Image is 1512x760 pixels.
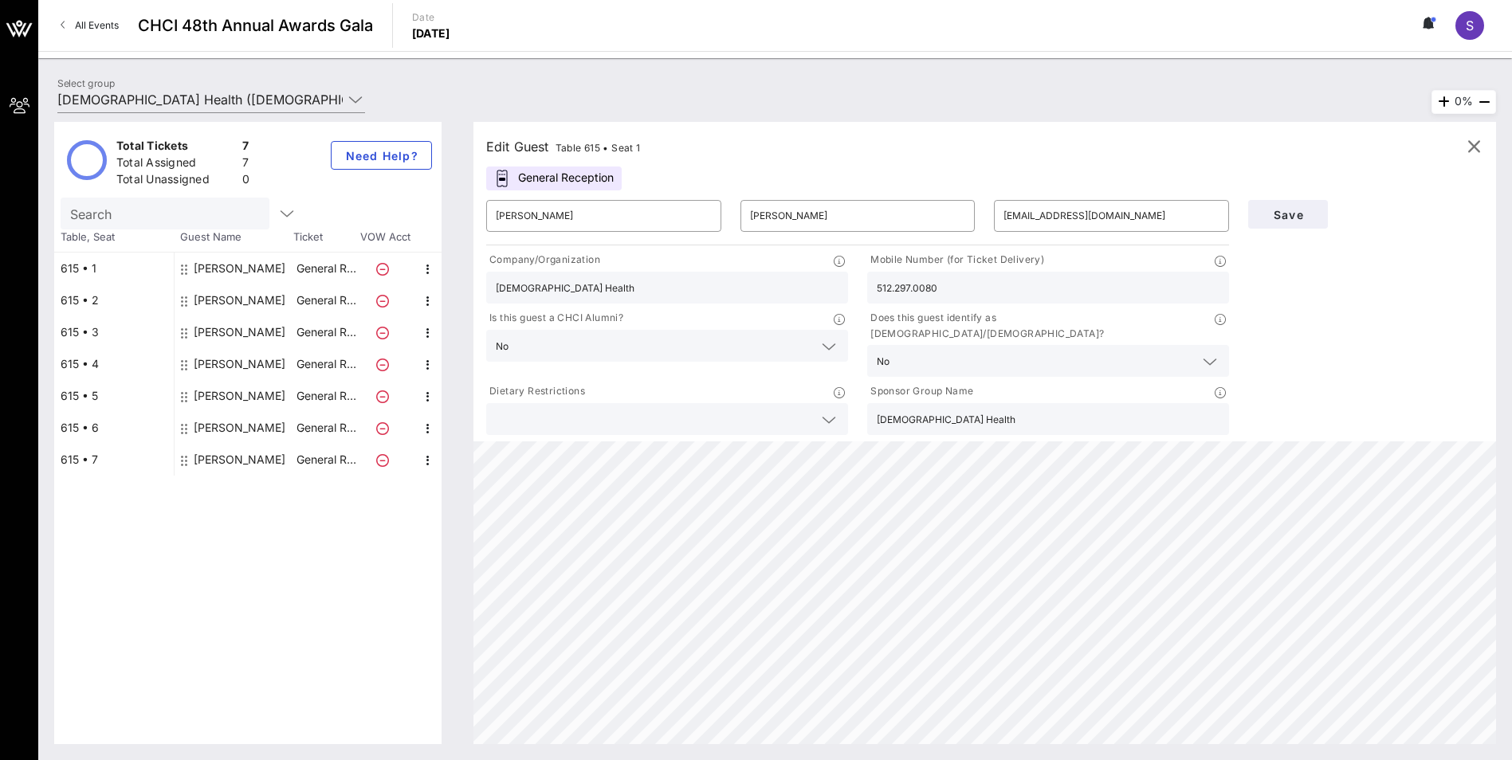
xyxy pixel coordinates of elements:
[138,14,373,37] span: CHCI 48th Annual Awards Gala
[116,171,236,191] div: Total Unassigned
[194,444,285,476] div: Andrea Pichaida
[54,412,174,444] div: 615 • 6
[294,253,358,284] p: General R…
[486,166,622,190] div: General Reception
[75,19,119,31] span: All Events
[556,142,641,154] span: Table 615 • Seat 1
[294,284,358,316] p: General R…
[1248,200,1328,229] button: Save
[412,10,450,25] p: Date
[1431,90,1496,114] div: 0%
[54,316,174,348] div: 615 • 3
[344,149,418,163] span: Need Help?
[294,348,358,380] p: General R…
[1466,18,1474,33] span: S
[486,383,585,400] p: Dietary Restrictions
[116,155,236,174] div: Total Assigned
[54,284,174,316] div: 615 • 2
[194,380,285,412] div: Dominic Dominguez
[877,356,890,367] div: No
[54,444,174,476] div: 615 • 7
[293,229,357,245] span: Ticket
[294,444,358,476] p: General R…
[331,141,432,170] button: Need Help?
[242,155,249,174] div: 7
[54,348,174,380] div: 615 • 4
[867,383,973,400] p: Sponsor Group Name
[57,77,115,89] label: Select group
[242,138,249,158] div: 7
[54,253,174,284] div: 615 • 1
[54,229,174,245] span: Table, Seat
[294,380,358,412] p: General R…
[867,310,1215,342] p: Does this guest identify as [DEMOGRAPHIC_DATA]/[DEMOGRAPHIC_DATA]?
[412,25,450,41] p: [DATE]
[242,171,249,191] div: 0
[54,380,174,412] div: 615 • 5
[867,252,1044,268] p: Mobile Number (for Ticket Delivery)
[116,138,236,158] div: Total Tickets
[174,229,293,245] span: Guest Name
[1003,203,1219,229] input: Email*
[496,341,509,352] div: No
[194,316,285,348] div: David Gonzales
[496,203,712,229] input: First Name*
[750,203,966,229] input: Last Name*
[867,345,1229,377] div: No
[294,412,358,444] p: General R…
[486,252,600,268] p: Company/Organization
[294,316,358,348] p: General R…
[486,310,623,327] p: Is this guest a CHCI Alumni?
[194,348,285,380] div: Fausto Meza
[486,330,848,362] div: No
[194,284,285,316] div: Jared Najjar
[1455,11,1484,40] div: S
[486,135,641,158] div: Edit Guest
[357,229,413,245] span: VOW Acct
[194,412,285,444] div: Richard Morin
[51,13,128,38] a: All Events
[1261,208,1315,221] span: Save
[194,253,285,284] div: Paul Bollinger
